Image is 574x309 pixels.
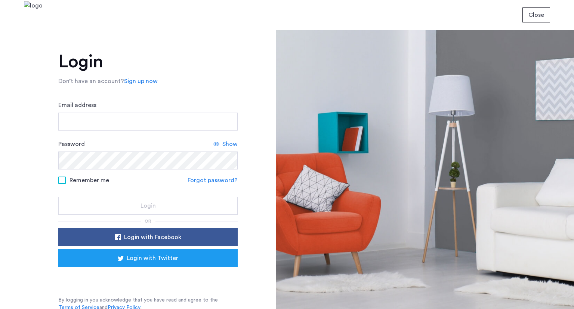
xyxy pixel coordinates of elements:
h1: Login [58,53,238,71]
button: button [522,7,550,22]
img: logo [24,1,43,29]
label: Password [58,140,85,149]
span: Don’t have an account? [58,78,124,84]
label: Email address [58,101,96,110]
a: Sign up now [124,77,158,86]
button: button [58,249,238,267]
button: button [58,228,238,246]
button: button [58,197,238,215]
span: Show [222,140,238,149]
span: Login with Twitter [127,254,178,263]
span: or [145,219,151,223]
span: Login [141,201,156,210]
span: Remember me [70,176,109,185]
span: Login with Facebook [124,233,181,242]
a: Forgot password? [188,176,238,185]
span: Close [528,10,544,19]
